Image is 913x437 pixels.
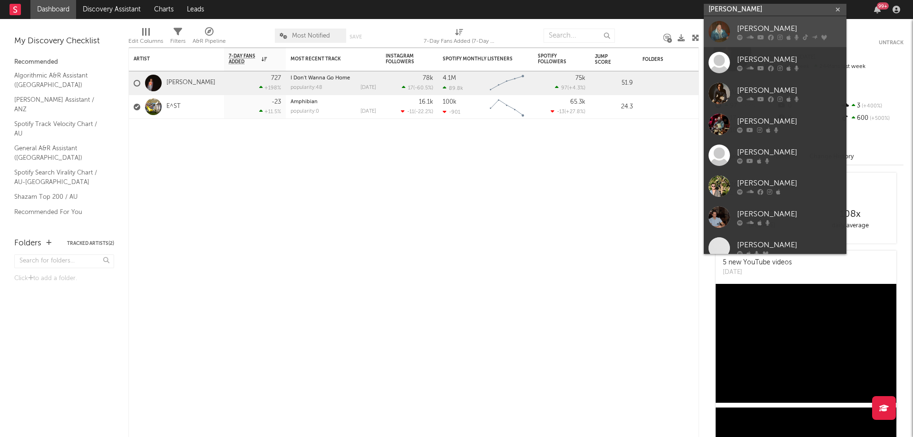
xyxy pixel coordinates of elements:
div: Edit Columns [128,36,163,47]
a: [PERSON_NAME] Assistant / ANZ [14,95,105,114]
button: 99+ [874,6,881,13]
span: -13 [557,109,564,115]
div: [PERSON_NAME] [737,54,842,65]
div: ( ) [555,85,585,91]
div: Instagram Followers [386,53,419,65]
a: Amphibian [291,99,318,105]
div: 89.8k [443,85,463,91]
div: 108 x [806,209,894,220]
svg: Chart title [486,71,528,95]
div: [PERSON_NAME] [737,239,842,251]
button: Filter by Instagram Followers [424,54,433,64]
span: +27.8 % [566,109,584,115]
div: My Discovery Checklist [14,36,114,47]
span: +500 % [868,116,890,121]
div: [PERSON_NAME] [737,85,842,96]
span: -22.2 % [416,109,432,115]
a: Recommended For You [14,207,105,217]
a: General A&R Assistant ([GEOGRAPHIC_DATA]) [14,143,105,163]
a: [PERSON_NAME] [704,233,846,263]
button: Filter by 7-Day Fans Added [272,54,281,64]
span: -60.5 % [415,86,432,91]
div: A&R Pipeline [193,24,226,51]
input: Search for folders... [14,254,114,268]
div: ( ) [401,108,433,115]
div: A&R Pipeline [193,36,226,47]
div: [PERSON_NAME] [737,177,842,189]
button: Filter by Spotify Followers [576,54,585,64]
div: -901 [443,109,460,115]
div: [PERSON_NAME] [737,23,842,34]
button: Save [350,34,362,39]
div: Recommended [14,57,114,68]
button: Tracked Artists(2) [67,241,114,246]
div: 727 [271,75,281,81]
div: Edit Columns [128,24,163,51]
a: I Don't Wanna Go Home [291,76,350,81]
div: Artist [134,56,205,62]
div: [DATE] [360,109,376,114]
div: ( ) [402,85,433,91]
div: 24.3 [595,101,633,113]
button: Filter by Spotify Monthly Listeners [519,54,528,64]
div: Click to add a folder. [14,273,114,284]
span: 17 [408,86,413,91]
a: E^ST [166,103,181,111]
a: [PERSON_NAME] [704,202,846,233]
div: [DATE] [360,85,376,90]
div: [PERSON_NAME] [737,146,842,158]
a: Shazam Top 200 / AU [14,192,105,202]
div: 65.3k [570,99,585,105]
div: 7-Day Fans Added (7-Day Fans Added) [424,36,495,47]
div: 5 new YouTube videos [723,258,792,268]
div: Jump Score [595,54,619,65]
div: ( ) [551,108,585,115]
button: Filter by Jump Score [623,55,633,64]
div: popularity: 48 [291,85,322,90]
span: 7-Day Fans Added [229,53,259,65]
a: [PERSON_NAME] [704,140,846,171]
div: [PERSON_NAME] [737,208,842,220]
div: [DATE] [723,268,792,277]
div: Amphibian [291,99,376,105]
div: Spotify Monthly Listeners [443,56,514,62]
div: -23 [272,99,281,105]
div: +11.5 % [259,108,281,115]
div: 99 + [877,2,889,10]
a: Algorithmic A&R Assistant ([GEOGRAPHIC_DATA]) [14,70,105,90]
div: Most Recent Track [291,56,362,62]
a: [PERSON_NAME] [704,171,846,202]
button: Filter by Most Recent Track [367,54,376,64]
div: Spotify Followers [538,53,571,65]
div: 78k [423,75,433,81]
a: [PERSON_NAME] [704,47,846,78]
span: +4.3 % [569,86,584,91]
a: [PERSON_NAME] [704,109,846,140]
div: I Don't Wanna Go Home [291,76,376,81]
div: popularity: 0 [291,109,319,114]
button: Untrack [879,38,903,48]
div: daily average [806,220,894,232]
div: Filters [170,24,185,51]
svg: Chart title [486,95,528,119]
div: 3 [840,100,903,112]
div: 100k [443,99,456,105]
a: [PERSON_NAME] [704,78,846,109]
div: Folders [14,238,41,249]
a: [PERSON_NAME] [704,16,846,47]
div: Filters [170,36,185,47]
a: Spotify Search Virality Chart / AU-[GEOGRAPHIC_DATA] [14,167,105,187]
input: Search... [544,29,615,43]
a: [PERSON_NAME] [166,79,215,87]
div: +198 % [259,85,281,91]
div: 51.9 [595,78,633,89]
div: 4.1M [443,75,456,81]
button: Filter by Artist [210,54,219,64]
div: 7-Day Fans Added (7-Day Fans Added) [424,24,495,51]
span: +400 % [860,104,882,109]
span: Most Notified [292,33,330,39]
span: 97 [561,86,567,91]
div: 75k [575,75,585,81]
div: [PERSON_NAME] [737,116,842,127]
div: 16.1k [419,99,433,105]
